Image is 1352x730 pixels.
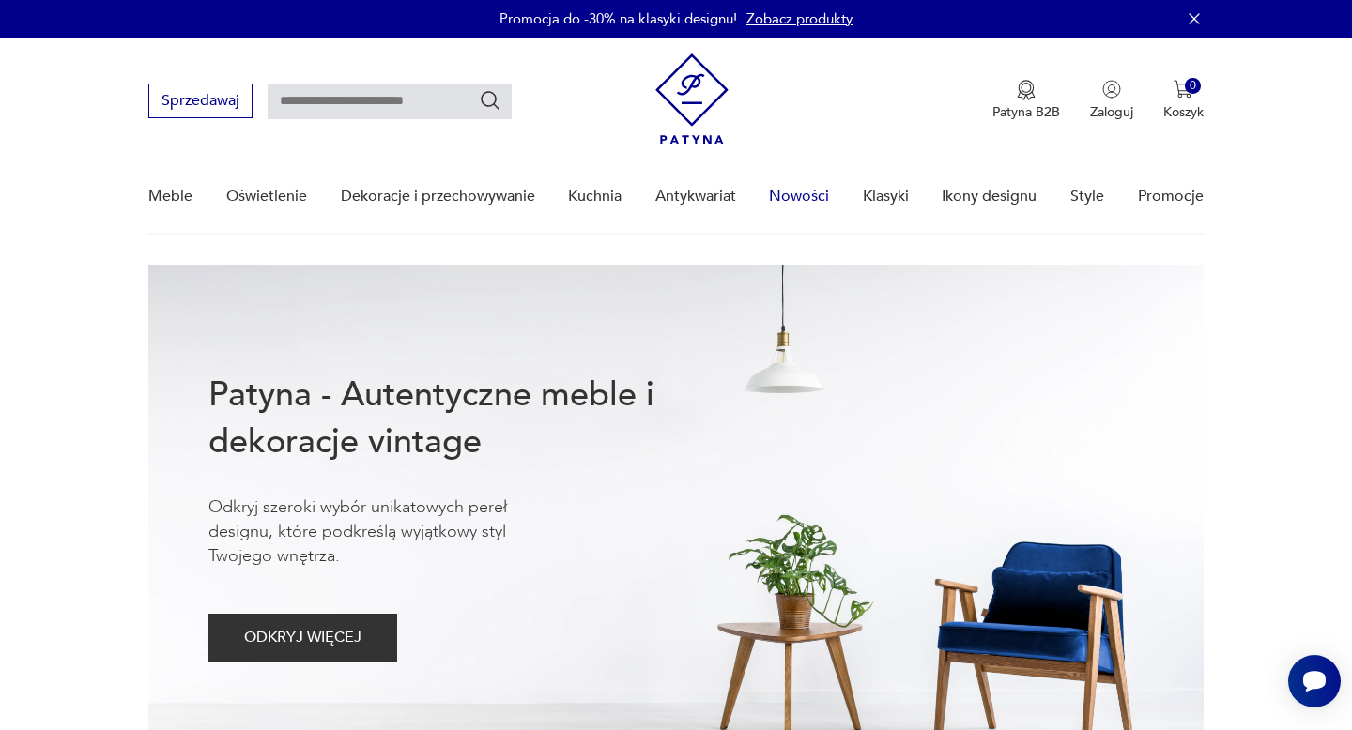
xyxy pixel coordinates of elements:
a: Dekoracje i przechowywanie [341,160,535,233]
a: Nowości [769,160,829,233]
a: Antykwariat [655,160,736,233]
a: Style [1070,160,1104,233]
button: ODKRYJ WIĘCEJ [208,614,397,662]
a: Klasyki [863,160,909,233]
img: Patyna - sklep z meblami i dekoracjami vintage [655,53,729,144]
div: 0 [1185,78,1201,94]
img: Ikonka użytkownika [1102,80,1121,99]
p: Odkryj szeroki wybór unikatowych pereł designu, które podkreślą wyjątkowy styl Twojego wnętrza. [208,495,565,569]
a: Ikony designu [942,160,1037,233]
p: Promocja do -30% na klasyki designu! [499,9,737,28]
a: Meble [148,160,192,233]
a: Zobacz produkty [746,9,853,28]
p: Koszyk [1163,103,1204,121]
img: Ikona koszyka [1174,80,1192,99]
a: ODKRYJ WIĘCEJ [208,632,397,646]
button: Zaloguj [1090,80,1133,121]
a: Ikona medaluPatyna B2B [992,80,1060,121]
a: Promocje [1138,160,1204,233]
button: Sprzedawaj [148,84,253,118]
p: Patyna B2B [992,103,1060,121]
button: Szukaj [479,89,501,112]
iframe: Smartsupp widget button [1288,655,1341,707]
p: Zaloguj [1090,103,1133,121]
button: 0Koszyk [1163,80,1204,121]
a: Kuchnia [568,160,622,233]
h1: Patyna - Autentyczne meble i dekoracje vintage [208,372,715,465]
a: Oświetlenie [226,160,307,233]
img: Ikona medalu [1017,80,1036,100]
a: Sprzedawaj [148,96,253,109]
button: Patyna B2B [992,80,1060,121]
